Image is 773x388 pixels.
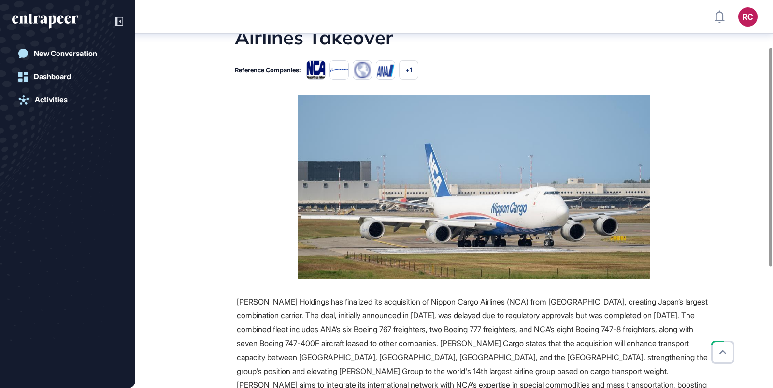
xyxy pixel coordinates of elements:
a: Activities [12,90,123,110]
h1: [PERSON_NAME] Finally Completes Nippon Cargo Airlines Takeover [235,2,711,49]
div: entrapeer-logo [12,14,78,29]
img: Boeing.png [329,60,349,80]
img: Ana Finally Completes Nippon Cargo Airlines Takeover [298,95,650,279]
div: +1 [399,60,418,80]
a: New Conversation [12,44,123,63]
img: 65b120e02898fdd06bc68a8f.tmpt5039cgn [376,60,395,80]
button: RC [738,7,758,27]
a: Dashboard [12,67,123,86]
div: Reference Companies: [235,67,301,73]
div: New Conversation [34,49,97,58]
img: favicons [353,60,372,80]
div: Activities [35,96,68,104]
div: Dashboard [34,72,71,81]
img: 65b155fe0e771b4ae54f6345.tmpdbe5lq_c [306,60,326,80]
